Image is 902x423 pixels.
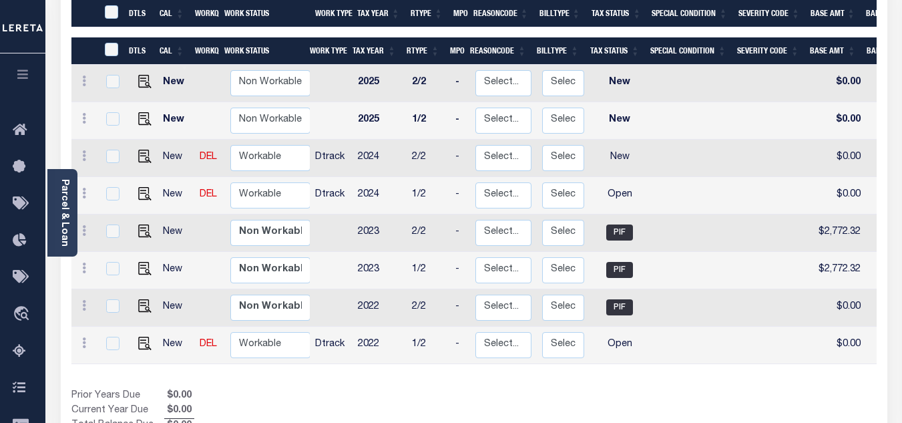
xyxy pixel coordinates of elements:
[158,289,194,327] td: New
[71,404,164,418] td: Current Year Due
[310,140,353,177] td: Dtrack
[645,37,732,65] th: Special Condition: activate to sort column ascending
[450,215,470,252] td: -
[809,289,866,327] td: $0.00
[158,215,194,252] td: New
[450,289,470,327] td: -
[407,215,450,252] td: 2/2
[13,306,34,323] i: travel_explore
[606,262,633,278] span: PIF
[158,102,194,140] td: New
[59,179,69,247] a: Parcel & Loan
[407,102,450,140] td: 1/2
[304,37,347,65] th: Work Type
[606,299,633,315] span: PIF
[164,389,194,404] span: $0.00
[71,389,164,404] td: Prior Years Due
[407,177,450,215] td: 1/2
[200,339,217,349] a: DEL
[353,327,407,364] td: 2022
[809,177,866,215] td: $0.00
[219,37,309,65] th: Work Status
[407,289,450,327] td: 2/2
[606,225,633,241] span: PIF
[809,65,866,102] td: $0.00
[401,37,445,65] th: RType: activate to sort column ascending
[590,327,650,364] td: Open
[450,102,470,140] td: -
[353,140,407,177] td: 2024
[353,177,407,215] td: 2024
[347,37,401,65] th: Tax Year: activate to sort column ascending
[407,252,450,289] td: 1/2
[158,252,194,289] td: New
[200,152,217,162] a: DEL
[450,327,470,364] td: -
[124,37,154,65] th: DTLS
[445,37,465,65] th: MPO
[809,140,866,177] td: $0.00
[200,190,217,199] a: DEL
[584,37,645,65] th: Tax Status: activate to sort column ascending
[465,37,531,65] th: ReasonCode: activate to sort column ascending
[353,65,407,102] td: 2025
[310,177,353,215] td: Dtrack
[531,37,584,65] th: BillType: activate to sort column ascending
[590,177,650,215] td: Open
[353,215,407,252] td: 2023
[732,37,805,65] th: Severity Code: activate to sort column ascending
[407,65,450,102] td: 2/2
[97,37,124,65] th: &nbsp;
[590,65,650,102] td: New
[590,140,650,177] td: New
[353,289,407,327] td: 2022
[407,327,450,364] td: 1/2
[310,327,353,364] td: Dtrack
[450,252,470,289] td: -
[590,102,650,140] td: New
[809,215,866,252] td: $2,772.32
[158,65,194,102] td: New
[158,327,194,364] td: New
[158,177,194,215] td: New
[407,140,450,177] td: 2/2
[450,140,470,177] td: -
[71,37,97,65] th: &nbsp;&nbsp;&nbsp;&nbsp;&nbsp;&nbsp;&nbsp;&nbsp;&nbsp;&nbsp;
[154,37,190,65] th: CAL: activate to sort column ascending
[809,252,866,289] td: $2,772.32
[450,177,470,215] td: -
[450,65,470,102] td: -
[805,37,861,65] th: Base Amt: activate to sort column ascending
[809,327,866,364] td: $0.00
[353,102,407,140] td: 2025
[809,102,866,140] td: $0.00
[353,252,407,289] td: 2023
[164,404,194,418] span: $0.00
[190,37,219,65] th: WorkQ
[158,140,194,177] td: New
